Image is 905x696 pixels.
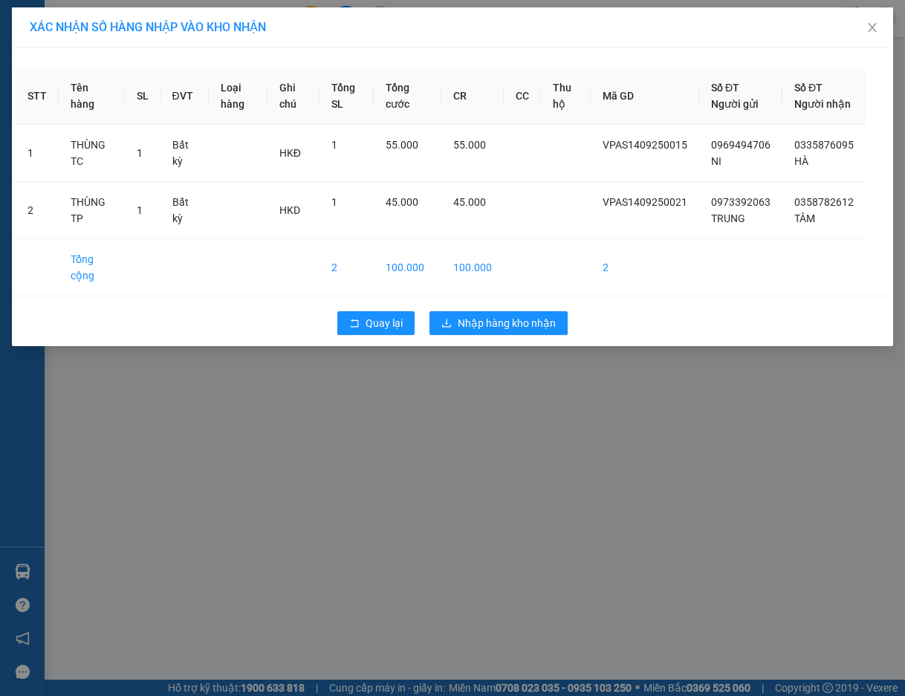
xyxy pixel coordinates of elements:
th: Tên hàng [59,68,125,125]
td: THÙNG TC [59,125,125,182]
span: 55.000 [453,139,486,151]
th: Tổng SL [319,68,374,125]
span: rollback [349,318,360,330]
span: 45.000 [453,196,486,208]
span: HKD [279,204,300,216]
th: STT [16,68,59,125]
span: TÂM [794,212,815,224]
td: 2 [591,239,699,296]
span: 1 [137,147,143,159]
th: Mã GD [591,68,699,125]
span: 45.000 [386,196,418,208]
span: TRUNG [711,212,745,224]
td: 100.000 [441,239,504,296]
th: Thu hộ [541,68,591,125]
th: ĐVT [160,68,209,125]
td: 2 [16,182,59,239]
span: HKĐ [279,147,301,159]
span: 0973392063 [711,196,771,208]
span: 55.000 [386,139,418,151]
span: Người gửi [711,98,759,110]
td: 100.000 [374,239,441,296]
th: Ghi chú [267,68,319,125]
span: close [866,22,878,33]
span: Nhập hàng kho nhận [458,315,556,331]
button: rollbackQuay lại [337,311,415,335]
span: Người nhận [794,98,851,110]
span: 1 [137,204,143,216]
span: HÀ [794,155,808,167]
th: Tổng cước [374,68,441,125]
span: 0335876095 [794,139,854,151]
span: VPAS1409250015 [603,139,687,151]
td: THÙNG TP [59,182,125,239]
span: Số ĐT [794,82,823,94]
span: 1 [331,196,337,208]
span: VPAS1409250021 [603,196,687,208]
span: 0969494706 [711,139,771,151]
td: Bất kỳ [160,182,209,239]
th: CR [441,68,504,125]
td: Tổng cộng [59,239,125,296]
span: 0358782612 [794,196,854,208]
button: Close [852,7,893,49]
td: 2 [319,239,374,296]
th: SL [125,68,160,125]
td: 1 [16,125,59,182]
th: CC [504,68,541,125]
td: Bất kỳ [160,125,209,182]
th: Loại hàng [209,68,267,125]
span: XÁC NHẬN SỐ HÀNG NHẬP VÀO KHO NHẬN [30,20,266,34]
span: Quay lại [366,315,403,331]
span: Số ĐT [711,82,739,94]
span: download [441,318,452,330]
button: downloadNhập hàng kho nhận [429,311,568,335]
span: NI [711,155,721,167]
span: 1 [331,139,337,151]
